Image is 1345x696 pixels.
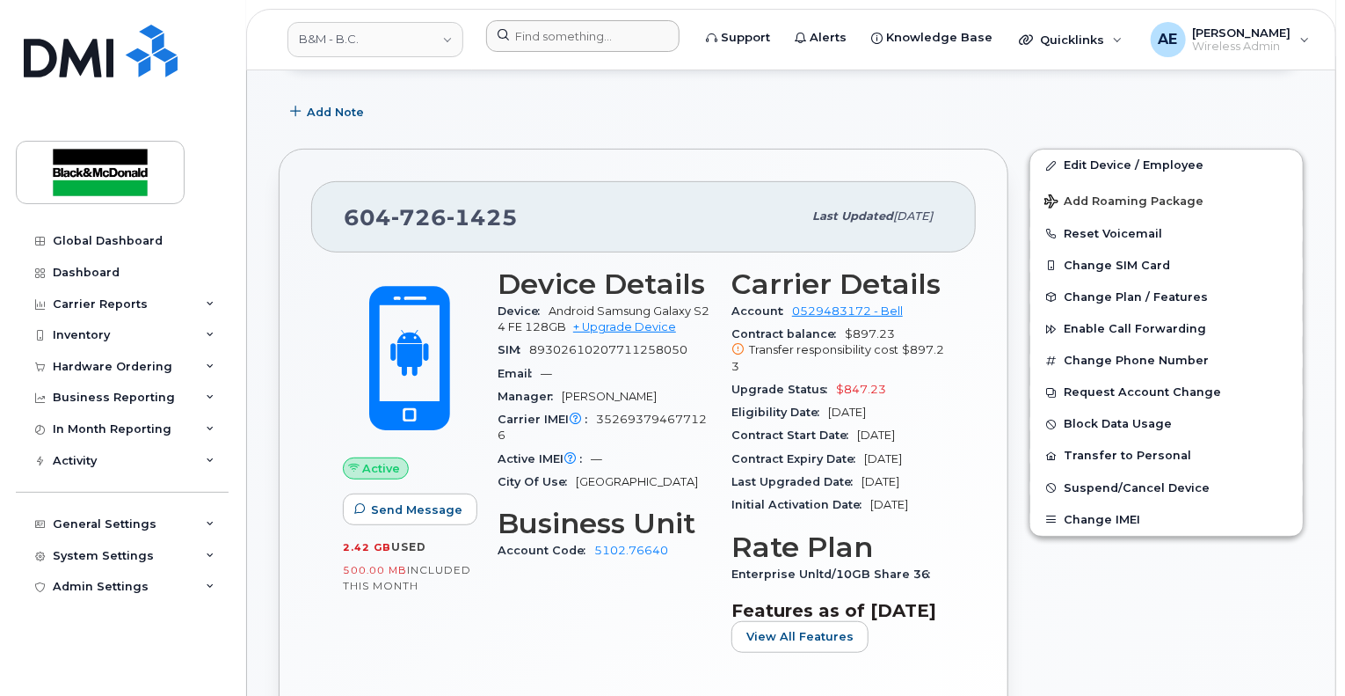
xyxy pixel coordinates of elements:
button: Suspend/Cancel Device [1030,473,1303,504]
span: [DATE] [870,498,908,511]
span: Wireless Admin [1193,40,1291,54]
span: Device [498,304,549,318]
a: B&M - B.C. [287,22,463,57]
a: Knowledge Base [859,20,1005,55]
span: Contract Start Date [731,429,857,442]
span: Enterprise Unltd/10GB Share 36 [731,568,939,581]
span: $847.23 [836,383,886,396]
span: — [591,452,602,465]
span: Initial Activation Date [731,498,870,511]
button: Send Message [343,494,477,525]
button: View All Features [731,621,869,653]
span: [DATE] [864,452,902,465]
span: Change Plan / Features [1064,290,1208,304]
button: Change IMEI [1030,504,1303,536]
span: [GEOGRAPHIC_DATA] [576,475,698,488]
span: Eligibility Date [731,406,828,419]
a: Support [694,20,782,55]
button: Change SIM Card [1030,250,1303,282]
span: Account Code [498,544,594,557]
span: AE [1159,29,1178,50]
button: Add Roaming Package [1030,182,1303,218]
span: Support [721,29,770,47]
span: 500.00 MB [343,564,407,576]
span: used [391,540,426,553]
span: Suspend/Cancel Device [1064,481,1210,495]
button: Change Phone Number [1030,345,1303,377]
span: Add Roaming Package [1044,194,1203,211]
span: [PERSON_NAME] [1193,26,1291,40]
span: City Of Use [498,475,576,488]
button: Block Data Usage [1030,408,1303,440]
button: Enable Call Forwarding [1030,313,1303,345]
a: Alerts [782,20,859,55]
button: Transfer to Personal [1030,440,1303,472]
span: Manager [498,390,562,403]
span: 1425 [447,204,518,231]
span: Contract balance [731,327,845,341]
h3: Rate Plan [731,531,944,563]
input: Find something... [486,20,680,52]
span: Alerts [810,29,847,47]
span: Email [498,367,541,380]
span: Upgrade Status [731,383,836,396]
div: Quicklinks [1007,22,1135,57]
a: + Upgrade Device [573,320,676,333]
span: Knowledge Base [886,29,992,47]
span: Last Upgraded Date [731,475,862,488]
a: 5102.76640 [594,544,668,557]
span: Add Note [307,104,364,121]
span: 89302610207711258050 [529,343,687,356]
span: Enable Call Forwarding [1064,323,1206,336]
span: [PERSON_NAME] [562,390,657,403]
button: Reset Voicemail [1030,218,1303,250]
h3: Carrier Details [731,268,944,300]
h3: Device Details [498,268,710,300]
span: [DATE] [828,406,866,419]
span: included this month [343,563,471,592]
button: Add Note [279,96,379,128]
span: 726 [391,204,447,231]
h3: Features as of [DATE] [731,600,944,621]
span: $897.23 [731,327,944,375]
span: Android Samsung Galaxy S24 FE 128GB [498,304,709,333]
span: Last updated [812,209,893,223]
span: Transfer responsibility cost [749,343,898,356]
span: 2.42 GB [343,541,391,553]
span: View All Features [746,628,854,645]
span: [DATE] [862,475,899,488]
span: [DATE] [893,209,933,223]
span: [DATE] [857,429,895,442]
button: Request Account Change [1030,377,1303,408]
span: Send Message [371,502,462,518]
span: 604 [344,204,518,231]
span: Contract Expiry Date [731,452,864,465]
h3: Business Unit [498,508,710,539]
span: Active IMEI [498,452,591,465]
button: Change Plan / Features [1030,282,1303,313]
span: $897.23 [731,343,944,372]
span: 352693794677126 [498,413,707,442]
span: Quicklinks [1040,33,1104,47]
span: Carrier IMEI [498,413,596,426]
span: — [541,367,552,380]
a: Edit Device / Employee [1030,150,1303,181]
span: Active [363,460,401,477]
a: 0529483172 - Bell [792,304,903,318]
span: Account [731,304,792,318]
span: SIM [498,343,529,356]
div: Angelica Emnacen [1138,22,1322,57]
